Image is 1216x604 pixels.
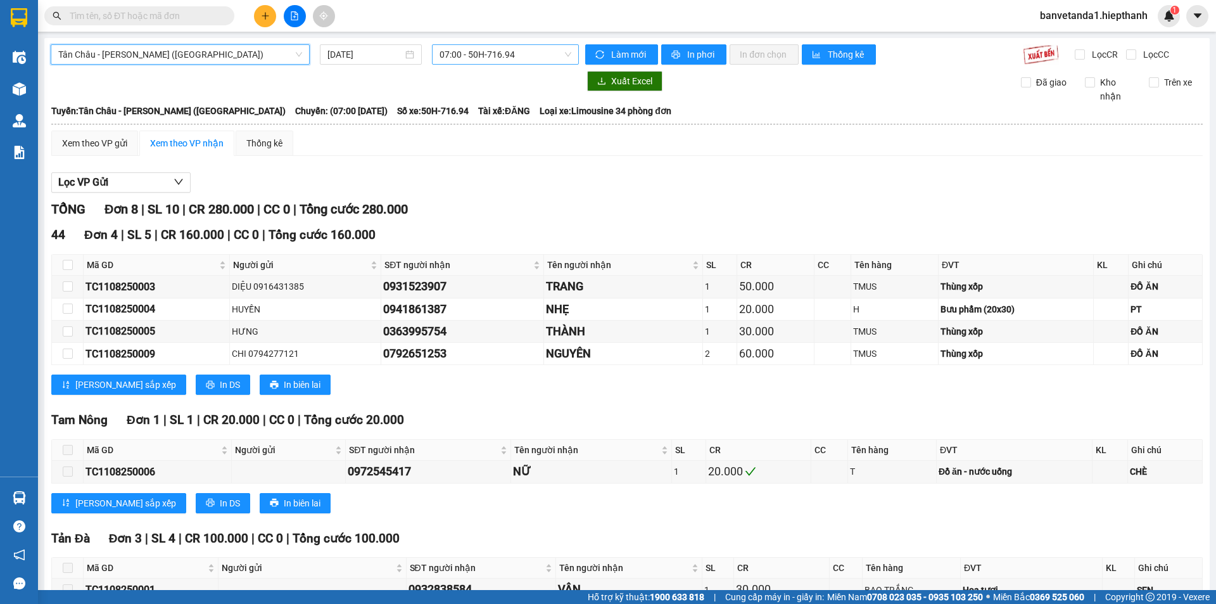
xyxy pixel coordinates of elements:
[1186,5,1208,27] button: caret-down
[848,440,937,461] th: Tên hàng
[511,461,672,483] td: NỮ
[182,202,186,217] span: |
[383,278,541,295] div: 0931523907
[1130,302,1200,316] div: PT
[513,463,669,480] div: NỮ
[1159,75,1197,89] span: Trên xe
[234,228,259,242] span: CC 0
[1030,8,1158,23] span: banvetanda1.hiepthanh
[85,279,227,295] div: TC1108250003
[170,413,194,427] span: SL 1
[232,347,379,361] div: CHI 0794277121
[814,255,851,276] th: CC
[206,380,215,390] span: printer
[51,375,186,395] button: sort-ascending[PERSON_NAME] sắp xếp
[587,71,662,91] button: downloadXuất Excel
[1094,255,1129,276] th: KL
[672,440,706,461] th: SL
[127,228,151,242] span: SL 5
[853,302,936,316] div: H
[174,177,184,187] span: down
[1087,48,1120,61] span: Lọc CR
[327,48,403,61] input: 11/08/2025
[11,8,27,27] img: logo-vxr
[127,413,160,427] span: Đơn 1
[1128,440,1203,461] th: Ghi chú
[246,136,282,150] div: Thống kê
[739,345,813,363] div: 60.000
[440,45,571,64] span: 07:00 - 50H-716.94
[196,375,250,395] button: printerIn DS
[300,202,408,217] span: Tổng cước 280.000
[940,302,1091,316] div: Bưu phẩm (20x30)
[298,413,301,427] span: |
[739,300,813,318] div: 20.000
[290,11,299,20] span: file-add
[1146,593,1155,601] span: copyright
[220,378,240,392] span: In DS
[671,50,682,60] span: printer
[381,299,544,321] td: 0941861387
[737,255,815,276] th: CR
[1103,558,1135,579] th: KL
[702,558,733,579] th: SL
[13,549,25,561] span: notification
[87,258,217,272] span: Mã GD
[151,531,175,546] span: SL 4
[544,343,703,365] td: NGUYÊN
[51,493,186,513] button: sort-ascending[PERSON_NAME] sắp xếp
[232,302,379,316] div: HUYỀN
[84,343,230,365] td: TC1108250009
[745,466,756,477] span: check
[597,77,606,87] span: download
[546,278,700,295] div: TRANG
[58,174,108,190] span: Lọc VP Gửi
[1172,6,1177,15] span: 1
[1163,10,1175,22] img: icon-new-feature
[558,581,700,598] div: VÂN
[293,202,296,217] span: |
[270,380,279,390] span: printer
[850,465,934,479] div: T
[514,443,659,457] span: Tên người nhận
[661,44,726,65] button: printerIn phơi
[161,228,224,242] span: CR 160.000
[141,202,144,217] span: |
[1094,590,1096,604] span: |
[1092,440,1128,461] th: KL
[595,50,606,60] span: sync
[1192,10,1203,22] span: caret-down
[381,343,544,365] td: 0792651253
[867,592,983,602] strong: 0708 023 035 - 0935 103 250
[611,48,648,61] span: Làm mới
[51,413,108,427] span: Tam Nông
[811,440,848,461] th: CC
[220,496,240,510] span: In DS
[196,493,250,513] button: printerIn DS
[233,258,368,272] span: Người gửi
[544,276,703,298] td: TRANG
[812,50,823,60] span: bar-chart
[148,202,179,217] span: SL 10
[269,413,294,427] span: CC 0
[939,465,1090,479] div: Đồ ăn - nước uống
[85,301,227,317] div: TC1108250004
[559,561,689,575] span: Tên người nhận
[84,299,230,321] td: TC1108250004
[235,443,332,457] span: Người gửi
[286,531,289,546] span: |
[383,323,541,340] div: 0363995754
[1130,347,1200,361] div: ĐỒ ĂN
[408,581,554,598] div: 0932838584
[588,590,704,604] span: Hỗ trợ kỹ thuật:
[51,202,85,217] span: TỔNG
[397,104,469,118] span: Số xe: 50H-716.94
[674,465,704,479] div: 1
[85,323,227,339] div: TC1108250005
[155,228,158,242] span: |
[150,136,224,150] div: Xem theo VP nhận
[853,324,936,338] div: TMUS
[540,104,671,118] span: Loại xe: Limousine 34 phòng đơn
[270,498,279,508] span: printer
[62,136,127,150] div: Xem theo VP gửi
